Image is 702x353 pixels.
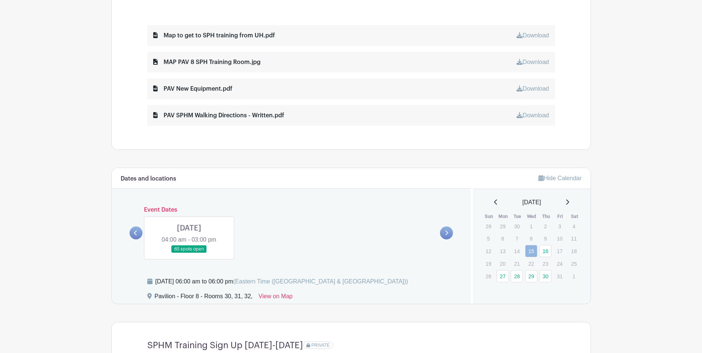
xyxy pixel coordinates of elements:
[511,270,523,282] a: 28
[525,213,539,220] th: Wed
[568,233,580,244] p: 11
[147,340,303,351] h4: SPHM Training Sign Up [DATE]-[DATE]
[525,258,537,269] p: 22
[517,59,549,65] a: Download
[525,270,537,282] a: 29
[153,111,284,120] div: PAV SPHM Walking Directions - Written.pdf
[568,258,580,269] p: 25
[511,245,523,257] p: 14
[525,233,537,244] p: 8
[155,292,253,304] div: Pavilion - Floor 8 - Rooms 30, 31, 32,
[568,221,580,232] p: 4
[497,270,509,282] a: 27
[539,233,551,244] p: 9
[554,270,566,282] p: 31
[525,245,537,257] a: 15
[539,245,551,257] a: 16
[311,343,330,348] span: PRIVATE
[539,258,551,269] p: 23
[517,112,549,118] a: Download
[539,213,553,220] th: Thu
[554,258,566,269] p: 24
[567,213,582,220] th: Sat
[511,258,523,269] p: 21
[554,245,566,257] p: 17
[482,258,494,269] p: 19
[482,270,494,282] p: 26
[482,221,494,232] p: 28
[153,31,275,40] div: Map to get to SPH training from UH.pdf
[121,175,176,182] h6: Dates and locations
[153,84,232,93] div: PAV New Equipment.pdf
[259,292,293,304] a: View on Map
[539,221,551,232] p: 2
[554,221,566,232] p: 3
[497,221,509,232] p: 29
[497,245,509,257] p: 13
[233,278,408,285] span: (Eastern Time ([GEOGRAPHIC_DATA] & [GEOGRAPHIC_DATA]))
[538,175,581,181] a: Hide Calendar
[497,233,509,244] p: 6
[496,213,511,220] th: Mon
[517,32,549,38] a: Download
[155,277,408,286] div: [DATE] 06:00 am to 06:00 pm
[568,270,580,282] p: 1
[511,233,523,244] p: 7
[525,221,537,232] p: 1
[482,213,496,220] th: Sun
[142,206,440,214] h6: Event Dates
[568,245,580,257] p: 18
[554,233,566,244] p: 10
[482,245,494,257] p: 12
[510,213,525,220] th: Tue
[539,270,551,282] a: 30
[523,198,541,207] span: [DATE]
[153,58,261,67] div: MAP PAV 8 SPH Training Room.jpg
[517,85,549,92] a: Download
[497,258,509,269] p: 20
[482,233,494,244] p: 5
[511,221,523,232] p: 30
[553,213,568,220] th: Fri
